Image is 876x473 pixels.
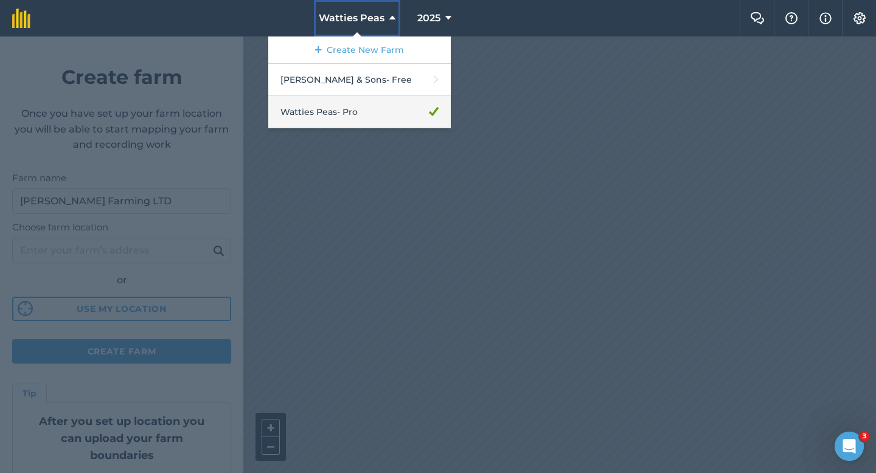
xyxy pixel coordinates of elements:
[268,36,451,64] a: Create New Farm
[852,12,867,24] img: A cog icon
[819,11,832,26] img: svg+xml;base64,PHN2ZyB4bWxucz0iaHR0cDovL3d3dy53My5vcmcvMjAwMC9zdmciIHdpZHRoPSIxNyIgaGVpZ2h0PSIxNy...
[268,96,451,128] a: Watties Peas- Pro
[417,11,440,26] span: 2025
[835,432,864,461] iframe: Intercom live chat
[750,12,765,24] img: Two speech bubbles overlapping with the left bubble in the forefront
[784,12,799,24] img: A question mark icon
[268,64,451,96] a: [PERSON_NAME] & Sons- Free
[12,9,30,28] img: fieldmargin Logo
[860,432,869,441] span: 3
[319,11,384,26] span: Watties Peas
